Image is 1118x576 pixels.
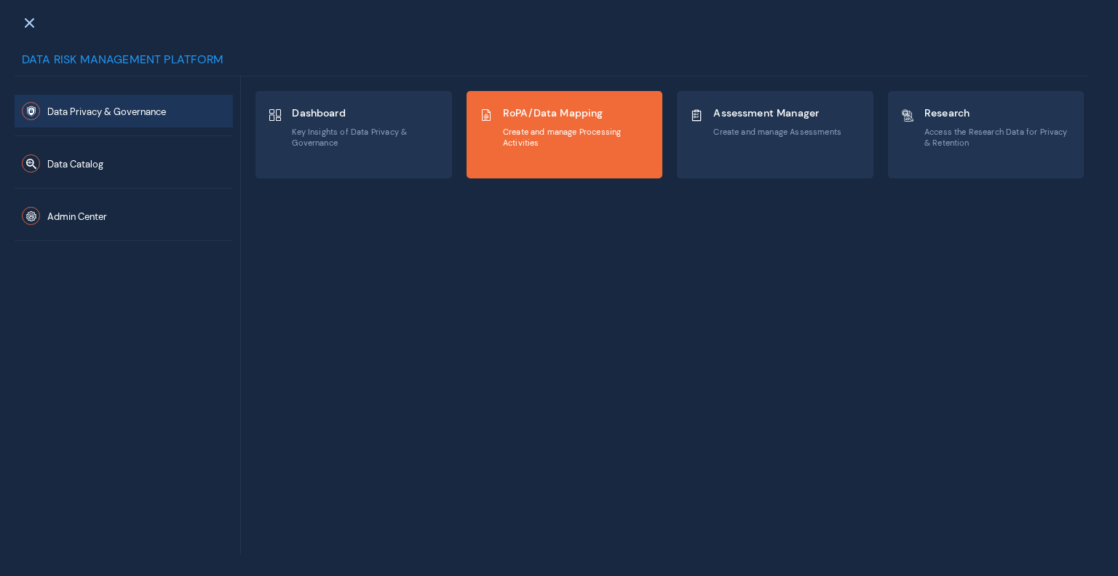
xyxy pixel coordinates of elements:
span: Admin Center [47,210,107,223]
button: Data Privacy & Governance [15,95,233,127]
span: Data Privacy & Governance [47,106,166,118]
span: Research [924,106,1072,119]
button: Admin Center [15,200,233,232]
span: Key Insights of Data Privacy & Governance [292,127,440,148]
span: Dashboard [292,106,440,119]
span: Data Catalog [47,158,103,170]
span: RoPA/Data Mapping [503,106,651,119]
button: Data Catalog [15,147,233,180]
div: Data Risk Management Platform [15,51,1089,76]
span: Access the Research Data for Privacy & Retention [924,127,1072,148]
span: Assessment Manager [713,106,841,119]
span: Create and manage Assessments [713,127,841,137]
span: Create and manage Processing Activities [503,127,651,148]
